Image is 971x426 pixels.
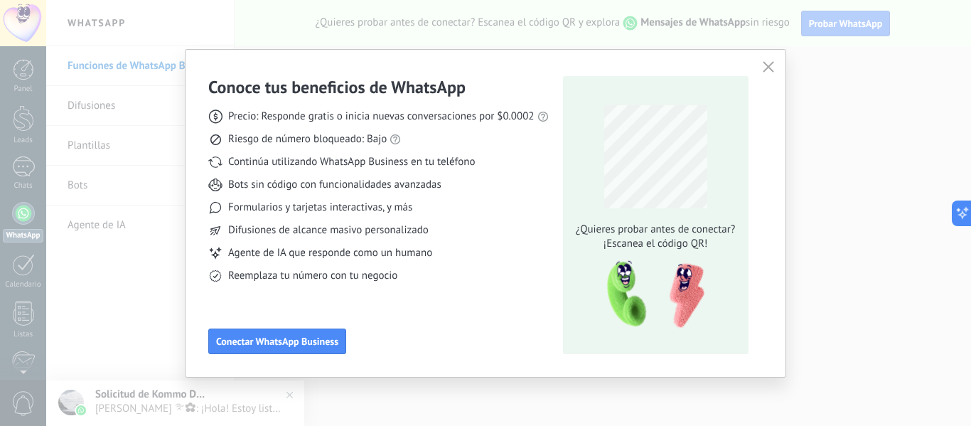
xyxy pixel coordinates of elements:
img: qr-pic-1x.png [595,257,707,333]
span: Reemplaza tu número con tu negocio [228,269,397,283]
span: Continúa utilizando WhatsApp Business en tu teléfono [228,155,475,169]
span: ¿Quieres probar antes de conectar? [572,223,739,237]
span: ¡Escanea el código QR! [572,237,739,251]
span: Conectar WhatsApp Business [216,336,338,346]
span: Difusiones de alcance masivo personalizado [228,223,429,238]
span: Precio: Responde gratis o inicia nuevas conversaciones por $0.0002 [228,110,535,124]
span: Agente de IA que responde como un humano [228,246,432,260]
span: Riesgo de número bloqueado: Bajo [228,132,387,147]
span: Formularios y tarjetas interactivas, y más [228,201,412,215]
span: Bots sin código con funcionalidades avanzadas [228,178,441,192]
button: Conectar WhatsApp Business [208,329,346,354]
h3: Conoce tus beneficios de WhatsApp [208,76,466,98]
